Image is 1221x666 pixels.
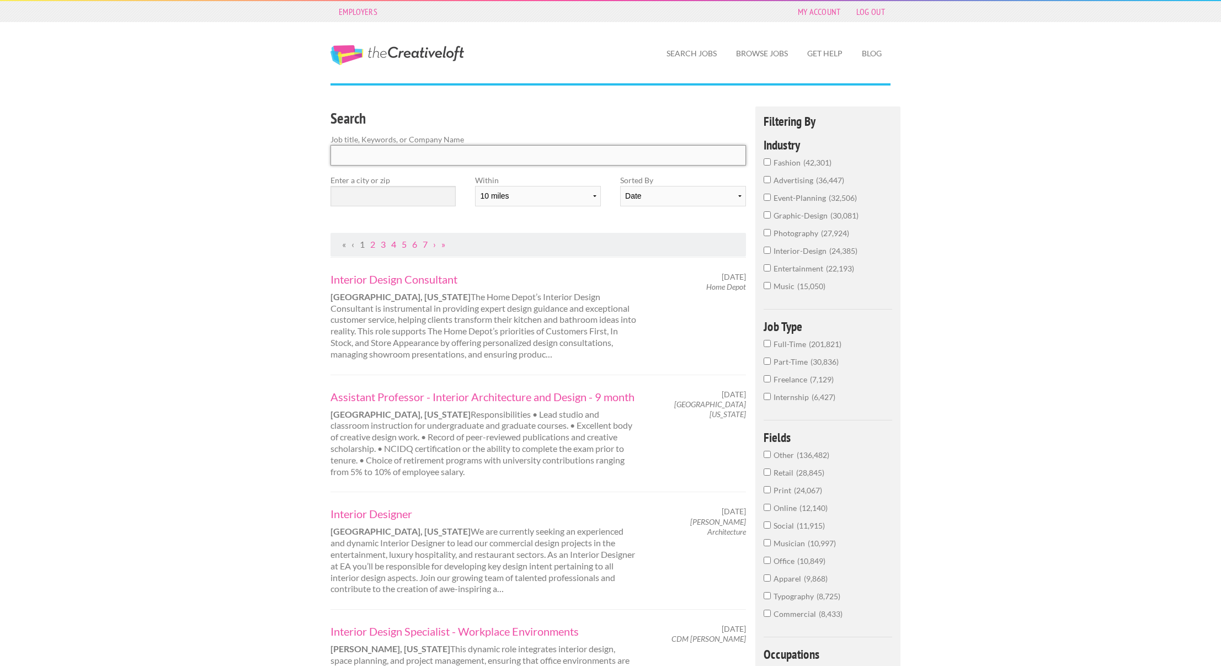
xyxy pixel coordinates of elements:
span: event-planning [774,193,829,203]
input: interior-design24,385 [764,247,771,254]
span: 27,924 [821,228,849,238]
input: event-planning32,506 [764,194,771,201]
span: 24,067 [794,486,822,495]
em: [PERSON_NAME] Architecture [690,517,746,536]
h3: Search [330,108,746,129]
span: [DATE] [722,624,746,634]
a: Page 3 [381,239,386,249]
input: Online12,140 [764,504,771,511]
span: [DATE] [722,507,746,516]
input: Commercial8,433 [764,610,771,617]
input: Retail28,845 [764,468,771,476]
span: Social [774,521,797,530]
input: photography27,924 [764,229,771,236]
span: 201,821 [809,339,841,349]
strong: [GEOGRAPHIC_DATA], [US_STATE] [330,409,471,419]
a: Browse Jobs [727,41,797,66]
span: 30,836 [811,357,839,366]
h4: Occupations [764,648,892,660]
input: Office10,849 [764,557,771,564]
span: graphic-design [774,211,830,220]
span: interior-design [774,246,829,255]
a: Interior Designer [330,507,637,521]
a: Employers [333,4,383,19]
span: 9,868 [804,574,828,583]
a: Page 5 [402,239,407,249]
span: Commercial [774,609,819,619]
input: entertainment22,193 [764,264,771,271]
input: fashion42,301 [764,158,771,166]
input: graphic-design30,081 [764,211,771,219]
span: 8,433 [819,609,843,619]
span: 32,506 [829,193,857,203]
input: advertising36,447 [764,176,771,183]
input: Other136,482 [764,451,771,458]
a: The Creative Loft [330,45,464,65]
span: 30,081 [830,211,859,220]
a: Page 1 [360,239,365,249]
input: Part-Time30,836 [764,358,771,365]
a: Page 6 [412,239,417,249]
h4: Industry [764,138,892,151]
a: Page 2 [370,239,375,249]
em: Home Depot [706,282,746,291]
label: Sorted By [620,174,745,186]
a: Page 4 [391,239,396,249]
span: music [774,281,797,291]
a: Get Help [798,41,851,66]
a: Search Jobs [658,41,726,66]
span: fashion [774,158,803,167]
span: Print [774,486,794,495]
label: Enter a city or zip [330,174,456,186]
strong: [PERSON_NAME], [US_STATE] [330,643,450,654]
strong: [GEOGRAPHIC_DATA], [US_STATE] [330,526,471,536]
span: 36,447 [816,175,844,185]
label: Job title, Keywords, or Company Name [330,134,746,145]
span: 24,385 [829,246,857,255]
a: Log Out [851,4,891,19]
span: 22,193 [826,264,854,273]
span: Internship [774,392,812,402]
input: Freelance7,129 [764,375,771,382]
span: Other [774,450,797,460]
em: [GEOGRAPHIC_DATA][US_STATE] [674,399,746,419]
a: Interior Design Consultant [330,272,637,286]
a: Page 7 [423,239,428,249]
span: 10,997 [808,539,836,548]
span: 11,915 [797,521,825,530]
span: 8,725 [817,592,840,601]
select: Sort results by [620,186,745,206]
span: Musician [774,539,808,548]
div: We are currently seeking an experienced and dynamic Interior Designer to lead our commercial desi... [321,507,647,595]
input: Musician10,997 [764,539,771,546]
span: 7,129 [810,375,834,384]
div: Responsibilities • Lead studio and classroom instruction for undergraduate and graduate courses. ... [321,390,647,478]
a: Last Page, Page 23089 [441,239,445,249]
span: Online [774,503,799,513]
em: CDM [PERSON_NAME] [671,634,746,643]
span: advertising [774,175,816,185]
span: 6,427 [812,392,835,402]
h4: Fields [764,431,892,444]
a: My Account [792,4,846,19]
input: Internship6,427 [764,393,771,400]
input: Search [330,145,746,166]
h4: Job Type [764,320,892,333]
a: Interior Design Specialist - Workplace Environments [330,624,637,638]
input: Typography8,725 [764,592,771,599]
span: Part-Time [774,357,811,366]
span: [DATE] [722,272,746,282]
input: Social11,915 [764,521,771,529]
a: Next Page [433,239,436,249]
span: 42,301 [803,158,831,167]
span: 136,482 [797,450,829,460]
a: Assistant Professor - Interior Architecture and Design - 9 month [330,390,637,404]
label: Within [475,174,600,186]
input: Apparel9,868 [764,574,771,582]
span: [DATE] [722,390,746,399]
span: photography [774,228,821,238]
span: Freelance [774,375,810,384]
input: Print24,067 [764,486,771,493]
span: entertainment [774,264,826,273]
h4: Filtering By [764,115,892,127]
